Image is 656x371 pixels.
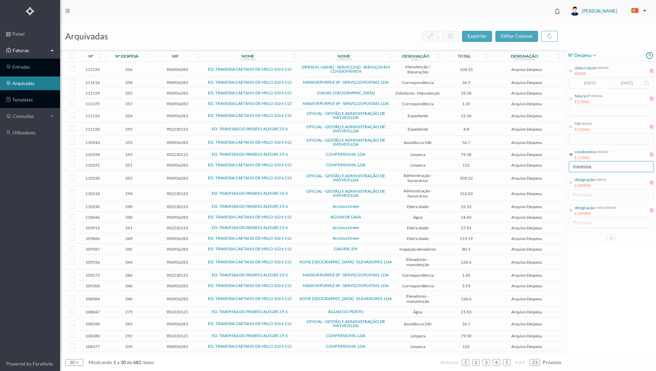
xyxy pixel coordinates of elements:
[402,53,430,59] div: designação
[338,53,350,59] div: nome
[212,126,288,131] a: ED. TRAVESSA DO PASSEIO ALEGRE 2 E 6
[575,183,607,189] div: CONTÉM
[483,357,490,368] a: 3
[493,357,500,368] a: 4
[492,296,561,301] span: Arquivo Despesa
[82,101,103,106] span: 111375
[513,357,527,368] li: Avançar 5 Páginas
[212,152,288,157] a: ED. TRAVESSA DO PASSEIO ALEGRE 2 E 6
[82,67,103,72] span: 112195
[106,204,151,209] span: 290
[492,67,561,72] span: Arquivo Despesa
[212,309,288,314] a: ED. TRAVESSA DO PASSEIO ALEGRE 2 E 6
[208,67,292,72] a: ED. TRAVESSA CAETANO DE MELO 102 e 112
[462,31,492,42] button: exportar
[155,225,200,230] span: 902230123
[208,296,292,301] a: ED. TRAVESSA CAETANO DE MELO 102 e 112
[411,58,421,61] div: rubrica
[208,140,292,145] a: ED. TRAVESSA CAETANO DE MELO 102 e 112
[336,58,352,61] div: fornecedor
[444,101,489,106] span: 1.45
[106,140,151,145] span: 353
[155,113,200,118] span: 900956283
[26,7,34,15] img: Logo
[395,163,440,168] span: Limpeza
[444,260,489,265] span: 120.6
[332,236,359,241] a: Acciona Green
[132,359,142,365] span: 682
[444,321,489,326] span: 56.7
[395,225,440,230] span: Eletricidade
[117,359,119,365] span: a
[208,214,292,219] a: ED. TRAVESSA CAETANO DE MELO 102 e 112
[155,215,200,220] span: 900956283
[106,309,151,314] span: 279
[82,113,103,118] span: 111156
[155,236,200,241] span: 900956283
[106,273,151,278] span: 286
[239,58,256,61] div: condomínio
[303,80,389,85] a: MASSIVEPURPLE SP - SERVIÇOS POSTAIS, LDA
[395,333,440,338] span: Limpeza
[395,309,440,314] span: Água
[332,225,359,230] a: Acciona Green
[444,152,489,157] span: 79.58
[590,93,602,98] div: entrada
[155,344,200,349] span: 900956283
[326,344,365,349] a: CONFERSIGMA, LDA
[597,65,609,70] div: entrada
[492,333,561,338] span: Arquivo Despesa
[493,359,500,366] li: 4
[543,357,561,368] li: Página Seguinte
[492,283,561,288] span: Arquivo Despesa
[395,127,440,132] span: Expediente
[395,188,440,199] span: Administração - honorários
[155,296,200,301] span: 900956283
[155,163,200,168] span: 900956283
[395,215,440,220] span: Água
[492,247,561,252] span: Arquivo Despesa
[155,247,200,252] span: 900956283
[326,152,365,157] a: CONFERSIGMA, LDA
[492,163,561,168] span: Arquivo Despesa
[332,204,359,209] a: Acciona Green
[444,247,489,252] span: 80.3
[326,162,365,167] a: CONFERSIGMA, LDA
[395,101,440,106] span: Correspondência
[444,113,489,118] span: 15.36
[82,204,103,209] span: 110290
[575,205,595,211] div: designação
[155,204,200,209] span: 902230123
[208,259,292,264] a: ED. TRAVESSA CAETANO DE MELO 102 e 112
[441,359,459,365] span: anterior
[395,204,440,209] span: Eletricidade
[395,273,440,278] span: Correspondência
[106,80,151,85] span: 358
[303,283,389,288] a: MASSIVEPURPLE SP - SERVIÇOS POSTAIS, LDA
[82,91,103,96] span: 111529
[212,204,288,209] a: ED. TRAVESSA DO PASSEIO ALEGRE 2 E 6
[444,344,489,349] span: 152
[492,260,561,265] span: Arquivo Despesa
[212,272,288,277] a: ED. TRAVESSA DO PASSEIO ALEGRE 2 E 6
[208,90,292,95] a: ED. TRAVESSA CAETANO DE MELO 102 e 112
[142,359,154,365] span: items
[155,273,200,278] span: 902230123
[472,357,479,368] a: 2
[82,309,103,314] span: 108847
[106,344,151,349] span: 339
[575,177,595,183] div: designação
[543,359,561,365] span: próximo
[492,127,561,132] span: Arquivo Despesa
[155,152,200,157] span: 902230123
[306,319,385,328] a: OFICIAL - GESTÃO E ADMINISTRAÇÃO DE IMÓVEIS LDA
[82,260,103,265] span: 109556
[444,80,489,85] span: 36.9
[492,101,561,106] span: Arquivo Despesa
[492,344,561,349] span: Arquivo Despesa
[82,283,103,288] span: 109206
[82,176,103,181] span: 110550
[575,99,602,105] div: É COMO
[82,344,103,349] span: 108377
[492,80,561,85] span: Arquivo Despesa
